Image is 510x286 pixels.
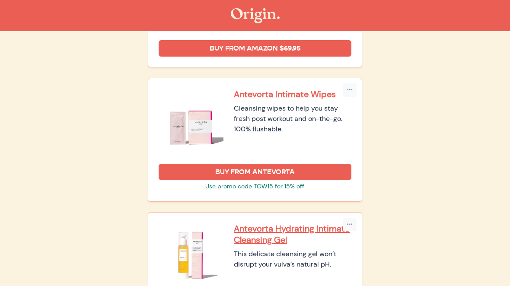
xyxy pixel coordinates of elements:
p: Use promo code TOW15 for 15% off [159,182,351,191]
a: Antevorta Intimate Wipes [234,89,351,100]
a: Buy From Antevorta [159,164,351,180]
img: Antevorta Intimate Wipes [159,89,223,153]
a: Antevorta Hydrating Intimate Cleansing Gel [234,223,351,245]
a: Buy from Amazon $69.95 [159,40,351,57]
div: Cleansing wipes to help you stay fresh post workout and on-the-go. 100% flushable. [234,103,351,134]
img: The Origin Shop [231,8,280,23]
div: This delicate cleansing gel won’t disrupt your vulva’s natural pH. [234,249,351,270]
